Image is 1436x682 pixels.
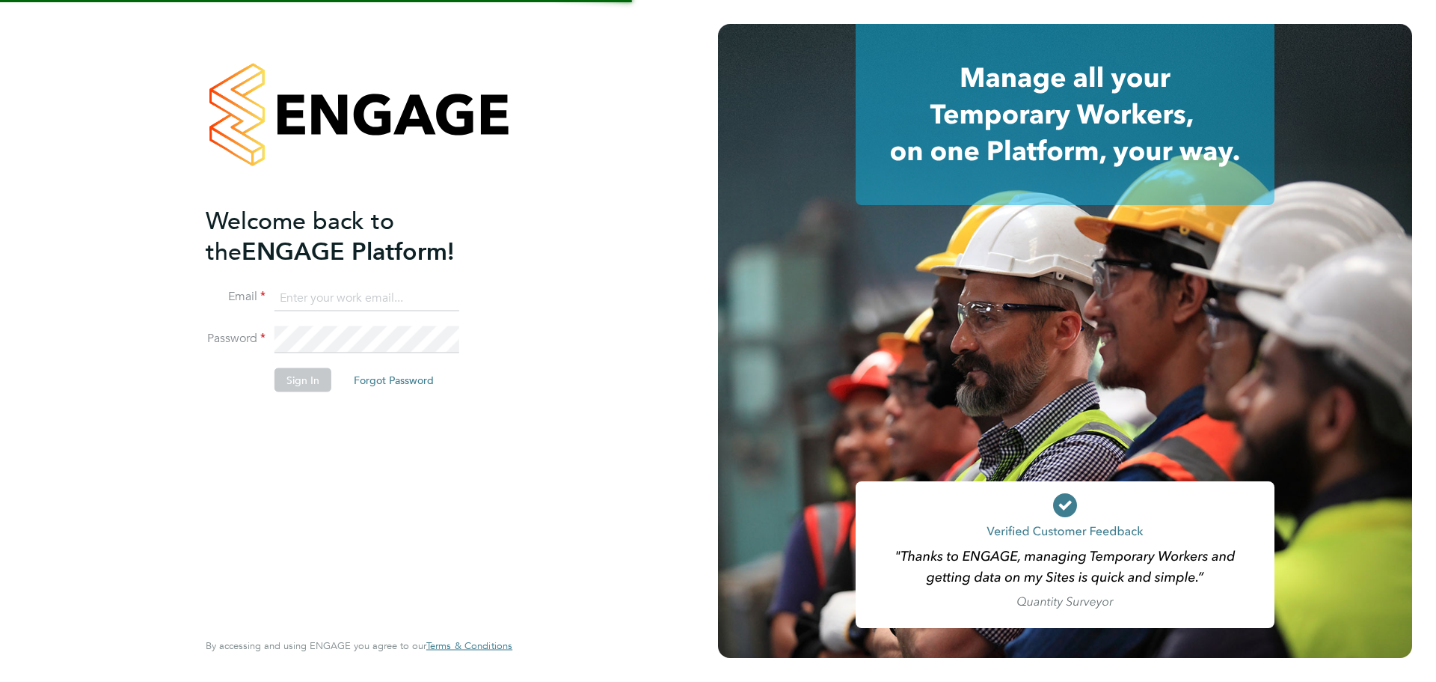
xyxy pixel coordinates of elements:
input: Enter your work email... [274,284,459,311]
label: Email [206,289,266,305]
span: By accessing and using ENGAGE you agree to our [206,639,512,652]
label: Password [206,331,266,347]
button: Forgot Password [342,368,446,392]
span: Welcome back to the [206,206,394,266]
h2: ENGAGE Platform! [206,205,497,267]
a: Terms & Conditions [426,640,512,652]
span: Terms & Conditions [426,639,512,652]
button: Sign In [274,368,331,392]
